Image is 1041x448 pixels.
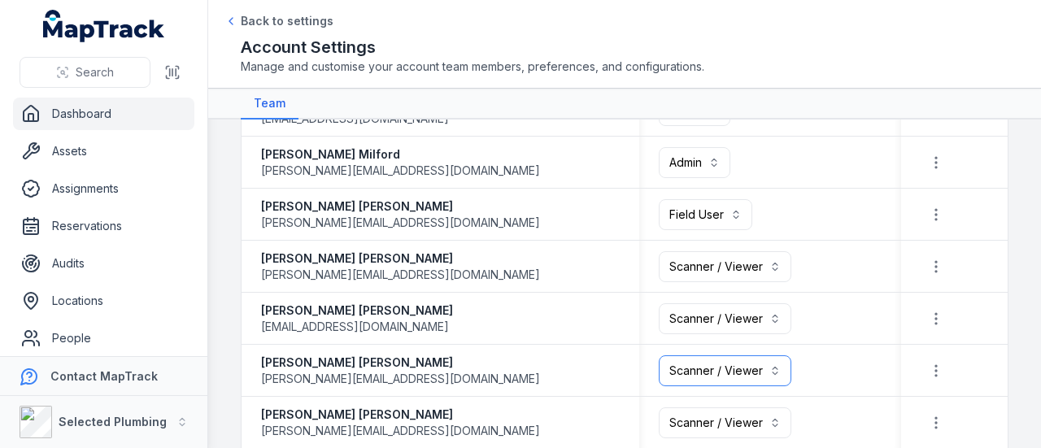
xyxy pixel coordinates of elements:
button: Scanner / Viewer [659,407,791,438]
a: Back to settings [224,13,333,29]
button: Field User [659,199,752,230]
a: Assignments [13,172,194,205]
a: Dashboard [13,98,194,130]
a: Locations [13,285,194,317]
span: [EMAIL_ADDRESS][DOMAIN_NAME] [261,319,449,335]
span: [PERSON_NAME][EMAIL_ADDRESS][DOMAIN_NAME] [261,163,540,179]
button: Search [20,57,150,88]
strong: Selected Plumbing [59,415,167,428]
a: Team [241,89,298,120]
a: People [13,322,194,354]
span: Back to settings [241,13,333,29]
h2: Account Settings [241,36,1008,59]
a: Assets [13,135,194,167]
span: [PERSON_NAME][EMAIL_ADDRESS][DOMAIN_NAME] [261,371,540,387]
a: MapTrack [43,10,165,42]
button: Admin [659,147,730,178]
strong: [PERSON_NAME] [PERSON_NAME] [261,302,453,319]
strong: [PERSON_NAME] [PERSON_NAME] [261,354,540,371]
strong: [PERSON_NAME] [PERSON_NAME] [261,407,540,423]
button: Scanner / Viewer [659,251,791,282]
strong: [PERSON_NAME] [PERSON_NAME] [261,250,540,267]
span: Manage and customise your account team members, preferences, and configurations. [241,59,1008,75]
a: Audits [13,247,194,280]
strong: [PERSON_NAME] [PERSON_NAME] [261,198,540,215]
span: [PERSON_NAME][EMAIL_ADDRESS][DOMAIN_NAME] [261,267,540,283]
button: Scanner / Viewer [659,355,791,386]
strong: [PERSON_NAME] Milford [261,146,540,163]
a: Reservations [13,210,194,242]
span: [PERSON_NAME][EMAIL_ADDRESS][DOMAIN_NAME] [261,423,540,439]
button: Scanner / Viewer [659,303,791,334]
span: [PERSON_NAME][EMAIL_ADDRESS][DOMAIN_NAME] [261,215,540,231]
span: Search [76,64,114,80]
strong: Contact MapTrack [50,369,158,383]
